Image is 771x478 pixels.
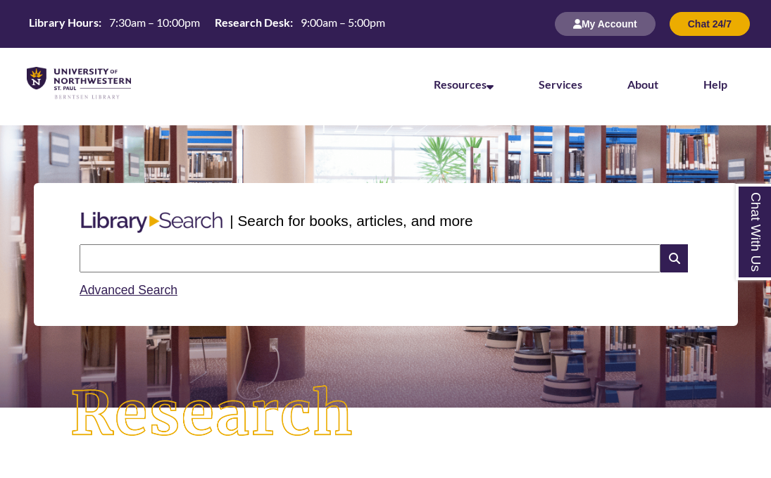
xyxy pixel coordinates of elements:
a: Hours Today [23,15,391,34]
button: My Account [555,12,656,36]
i: Search [660,244,687,272]
a: Services [539,77,582,91]
img: Research [39,354,386,474]
span: 9:00am – 5:00pm [301,15,385,29]
p: | Search for books, articles, and more [230,210,472,232]
a: My Account [555,18,656,30]
button: Chat 24/7 [670,12,750,36]
th: Library Hours: [23,15,104,30]
a: Chat 24/7 [670,18,750,30]
a: Resources [434,77,494,91]
img: UNWSP Library Logo [27,67,131,100]
span: 7:30am – 10:00pm [109,15,200,29]
a: Advanced Search [80,283,177,297]
a: Help [703,77,727,91]
th: Research Desk: [209,15,295,30]
img: Libary Search [74,206,230,239]
a: About [627,77,658,91]
table: Hours Today [23,15,391,32]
